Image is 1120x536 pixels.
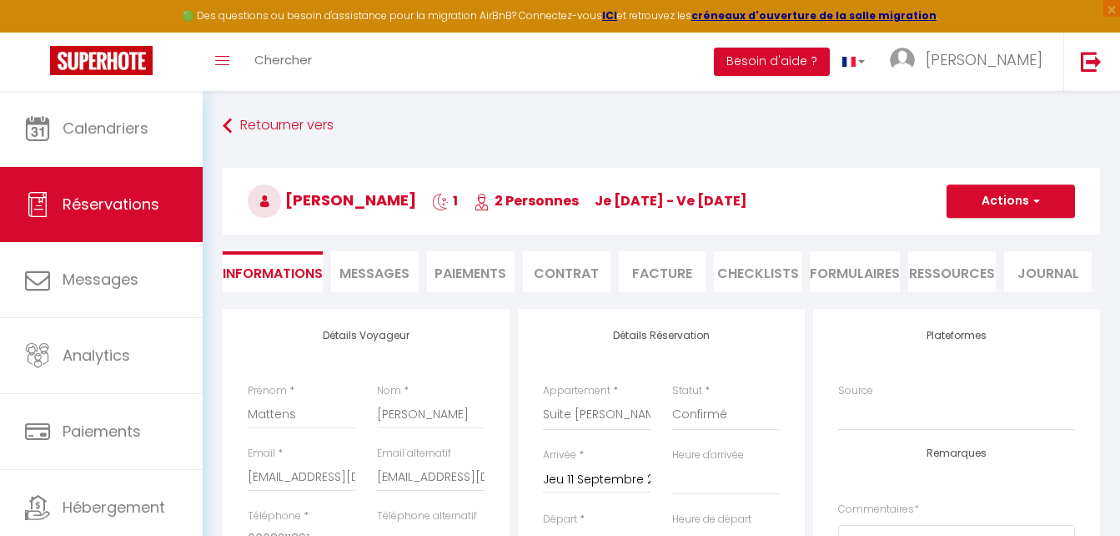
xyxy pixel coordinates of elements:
button: Ouvrir le widget de chat LiveChat [13,7,63,57]
a: ICI [602,8,617,23]
li: Paiements [427,251,515,292]
li: Ressources [908,251,996,292]
label: Arrivée [543,448,576,463]
li: Facture [619,251,706,292]
span: Chercher [254,51,312,68]
label: Nom [377,383,401,399]
a: créneaux d'ouverture de la salle migration [691,8,937,23]
iframe: Chat [1049,461,1107,523]
span: [PERSON_NAME] [926,49,1042,70]
label: Téléphone [248,508,301,524]
li: Contrat [523,251,610,292]
label: Départ [543,512,577,528]
img: ... [890,48,915,73]
span: 2 Personnes [474,191,579,210]
span: 1 [432,191,458,210]
label: Email alternatif [377,446,451,462]
img: Super Booking [50,46,153,75]
a: ... [PERSON_NAME] [877,33,1063,91]
label: Heure de départ [672,512,751,528]
label: Heure d'arrivée [672,448,744,463]
label: Email [248,446,275,462]
img: logout [1081,51,1102,72]
span: je [DATE] - ve [DATE] [595,191,747,210]
label: Téléphone alternatif [377,508,477,524]
li: Informations [223,251,323,292]
button: Besoin d'aide ? [714,48,830,76]
label: Prénom [248,383,287,399]
span: Analytics [63,345,130,366]
h4: Plateformes [838,330,1075,341]
li: CHECKLISTS [714,251,801,292]
span: Messages [339,264,409,283]
li: FORMULAIRES [810,251,900,292]
li: Journal [1004,251,1092,292]
label: Commentaires [838,502,919,518]
h4: Remarques [838,448,1075,459]
a: Retourner vers [223,111,1100,141]
span: [PERSON_NAME] [248,190,416,210]
span: Hébergement [63,497,165,518]
h4: Détails Réservation [543,330,780,341]
label: Source [838,383,873,399]
span: Messages [63,269,138,290]
label: Statut [672,383,702,399]
span: Réservations [63,194,159,215]
button: Actions [947,185,1075,218]
span: Calendriers [63,118,148,139]
span: Paiements [63,421,141,442]
label: Appartement [543,383,610,399]
a: Chercher [242,33,324,91]
h4: Détails Voyageur [248,330,485,341]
